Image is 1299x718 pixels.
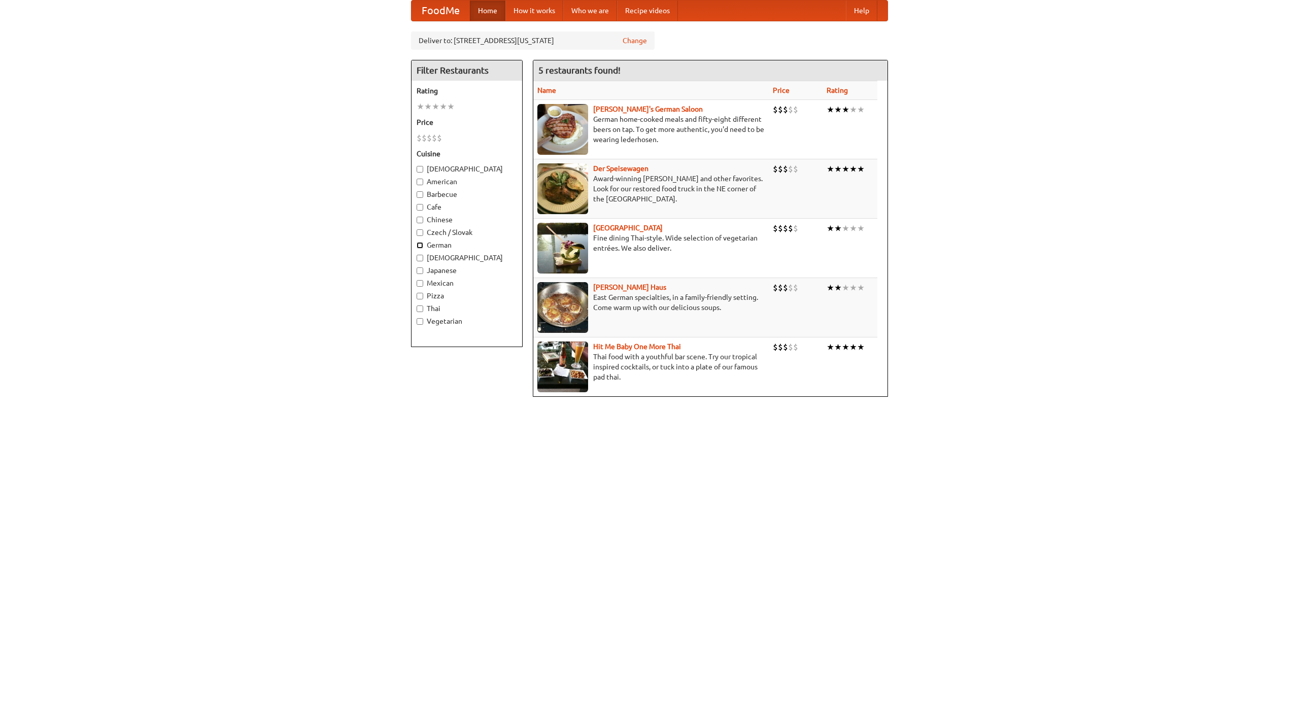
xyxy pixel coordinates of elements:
li: $ [778,341,783,353]
li: ★ [849,341,857,353]
label: [DEMOGRAPHIC_DATA] [417,164,517,174]
li: $ [783,163,788,175]
li: ★ [849,163,857,175]
h5: Price [417,117,517,127]
li: $ [427,132,432,144]
a: Name [537,86,556,94]
li: $ [773,163,778,175]
a: Home [470,1,505,21]
li: $ [773,223,778,234]
label: [DEMOGRAPHIC_DATA] [417,253,517,263]
li: ★ [842,341,849,353]
a: [PERSON_NAME] Haus [593,283,666,291]
li: ★ [834,163,842,175]
li: ★ [842,104,849,115]
li: $ [793,104,798,115]
label: Vegetarian [417,316,517,326]
li: $ [793,223,798,234]
li: ★ [857,341,865,353]
a: [PERSON_NAME]'s German Saloon [593,105,703,113]
a: Der Speisewagen [593,164,648,173]
li: ★ [827,163,834,175]
li: ★ [834,104,842,115]
img: babythai.jpg [537,341,588,392]
label: Chinese [417,215,517,225]
li: $ [793,163,798,175]
li: ★ [827,104,834,115]
li: $ [783,341,788,353]
li: ★ [842,223,849,234]
h4: Filter Restaurants [412,60,522,81]
a: Rating [827,86,848,94]
input: Cafe [417,204,423,211]
h5: Cuisine [417,149,517,159]
p: German home-cooked meals and fifty-eight different beers on tap. To get more authentic, you'd nee... [537,114,765,145]
input: Czech / Slovak [417,229,423,236]
p: East German specialties, in a family-friendly setting. Come warm up with our delicious soups. [537,292,765,313]
li: $ [788,223,793,234]
li: ★ [834,282,842,293]
li: ★ [857,223,865,234]
li: ★ [849,223,857,234]
li: ★ [827,341,834,353]
li: ★ [834,341,842,353]
div: Deliver to: [STREET_ADDRESS][US_STATE] [411,31,655,50]
li: $ [793,282,798,293]
li: ★ [447,101,455,112]
li: ★ [857,163,865,175]
img: kohlhaus.jpg [537,282,588,333]
li: $ [778,163,783,175]
label: Barbecue [417,189,517,199]
li: ★ [857,104,865,115]
input: German [417,242,423,249]
li: $ [773,282,778,293]
label: Czech / Slovak [417,227,517,237]
li: $ [783,104,788,115]
li: $ [773,104,778,115]
li: $ [778,104,783,115]
li: $ [432,132,437,144]
li: ★ [834,223,842,234]
li: ★ [842,282,849,293]
li: $ [417,132,422,144]
li: ★ [849,104,857,115]
li: ★ [827,282,834,293]
li: $ [437,132,442,144]
li: ★ [432,101,439,112]
input: [DEMOGRAPHIC_DATA] [417,166,423,173]
ng-pluralize: 5 restaurants found! [538,65,621,75]
a: Recipe videos [617,1,678,21]
li: ★ [827,223,834,234]
img: esthers.jpg [537,104,588,155]
img: speisewagen.jpg [537,163,588,214]
label: Japanese [417,265,517,276]
label: Cafe [417,202,517,212]
img: satay.jpg [537,223,588,273]
input: Japanese [417,267,423,274]
p: Fine dining Thai-style. Wide selection of vegetarian entrées. We also deliver. [537,233,765,253]
a: Hit Me Baby One More Thai [593,343,681,351]
li: $ [422,132,427,144]
input: Thai [417,305,423,312]
p: Award-winning [PERSON_NAME] and other favorites. Look for our restored food truck in the NE corne... [537,174,765,204]
h5: Rating [417,86,517,96]
a: How it works [505,1,563,21]
label: Mexican [417,278,517,288]
a: Who we are [563,1,617,21]
a: [GEOGRAPHIC_DATA] [593,224,663,232]
input: Vegetarian [417,318,423,325]
input: Barbecue [417,191,423,198]
input: American [417,179,423,185]
li: $ [788,163,793,175]
label: Pizza [417,291,517,301]
li: $ [773,341,778,353]
input: [DEMOGRAPHIC_DATA] [417,255,423,261]
li: $ [778,282,783,293]
li: ★ [424,101,432,112]
label: American [417,177,517,187]
li: ★ [439,101,447,112]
